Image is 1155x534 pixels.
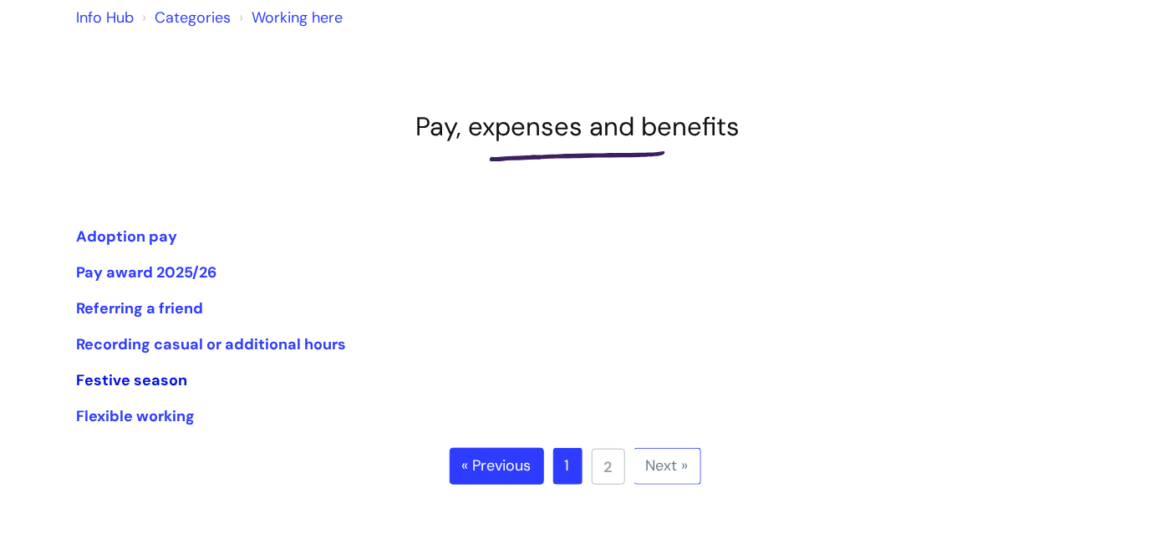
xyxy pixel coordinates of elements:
a: Categories [155,8,231,28]
li: Solution home [138,4,231,31]
a: Referring a friend [76,298,203,318]
a: 1 [553,448,583,485]
a: Adoption pay [76,226,177,247]
li: Working here [235,4,343,31]
a: Pay award 2025/26 [76,262,216,282]
a: Info Hub [76,8,134,28]
a: Next » [634,448,701,485]
a: Festive season [76,370,187,390]
a: Working here [252,8,343,28]
h1: Pay, expenses and benefits [76,111,1079,142]
a: 2 [592,449,625,485]
a: Flexible working [76,406,195,426]
a: Recording casual or additional hours [76,334,346,354]
a: « Previous [450,448,544,485]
